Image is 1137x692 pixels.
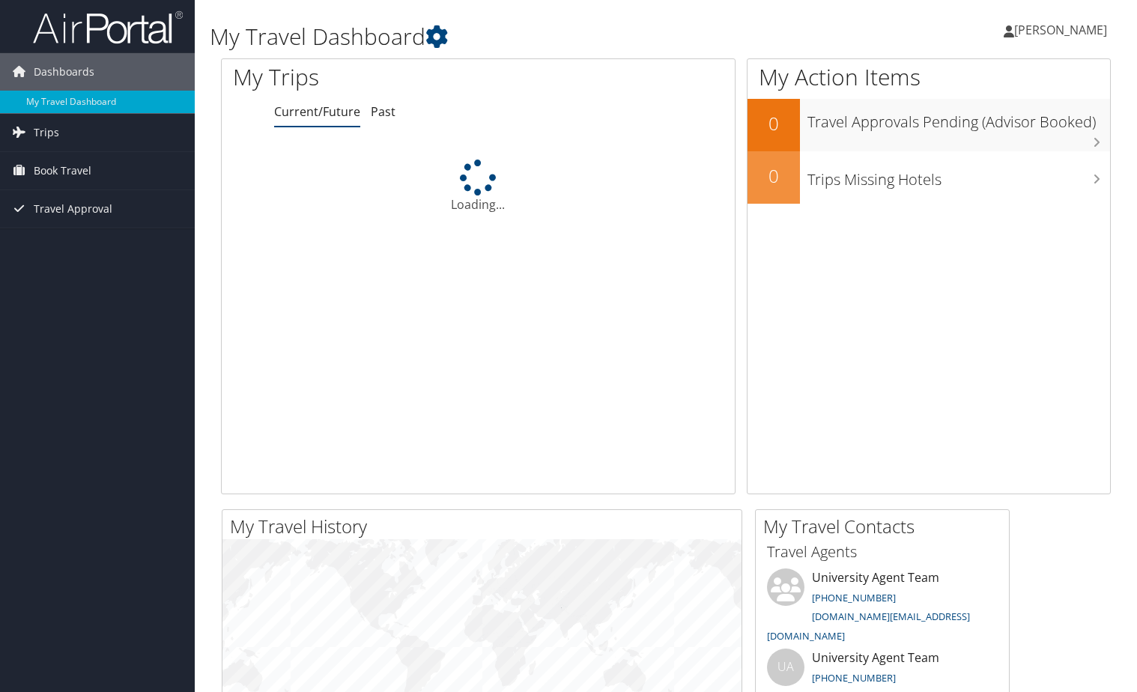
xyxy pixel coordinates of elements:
span: [PERSON_NAME] [1014,22,1107,38]
a: 0Trips Missing Hotels [748,151,1110,204]
div: Loading... [222,160,735,213]
a: [PERSON_NAME] [1004,7,1122,52]
span: Travel Approval [34,190,112,228]
a: [PHONE_NUMBER] [812,591,896,604]
span: Trips [34,114,59,151]
a: [DOMAIN_NAME][EMAIL_ADDRESS][DOMAIN_NAME] [767,610,970,643]
h1: My Trips [233,61,509,93]
h3: Travel Agents [767,541,998,562]
h3: Trips Missing Hotels [807,162,1110,190]
a: 0Travel Approvals Pending (Advisor Booked) [748,99,1110,151]
h1: My Travel Dashboard [210,21,818,52]
h2: 0 [748,111,800,136]
h3: Travel Approvals Pending (Advisor Booked) [807,104,1110,133]
span: Book Travel [34,152,91,189]
a: [PHONE_NUMBER] [812,671,896,685]
a: Current/Future [274,103,360,120]
li: University Agent Team [759,568,1005,649]
img: airportal-logo.png [33,10,183,45]
h2: My Travel Contacts [763,514,1009,539]
div: UA [767,649,804,686]
a: Past [371,103,395,120]
h2: 0 [748,163,800,189]
span: Dashboards [34,53,94,91]
h1: My Action Items [748,61,1110,93]
h2: My Travel History [230,514,742,539]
